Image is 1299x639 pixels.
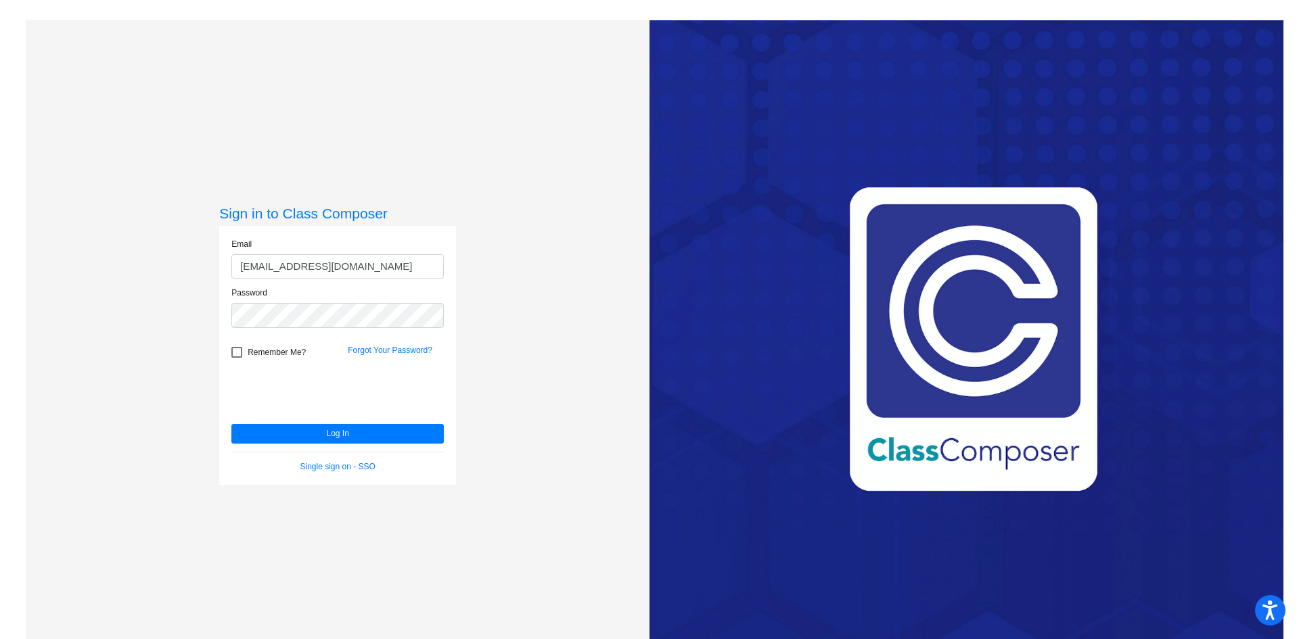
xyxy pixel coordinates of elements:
[231,238,252,250] label: Email
[348,346,432,355] a: Forgot Your Password?
[231,424,444,444] button: Log In
[231,364,437,417] iframe: reCAPTCHA
[248,344,306,360] span: Remember Me?
[300,462,375,471] a: Single sign on - SSO
[219,205,456,222] h3: Sign in to Class Composer
[231,287,267,299] label: Password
